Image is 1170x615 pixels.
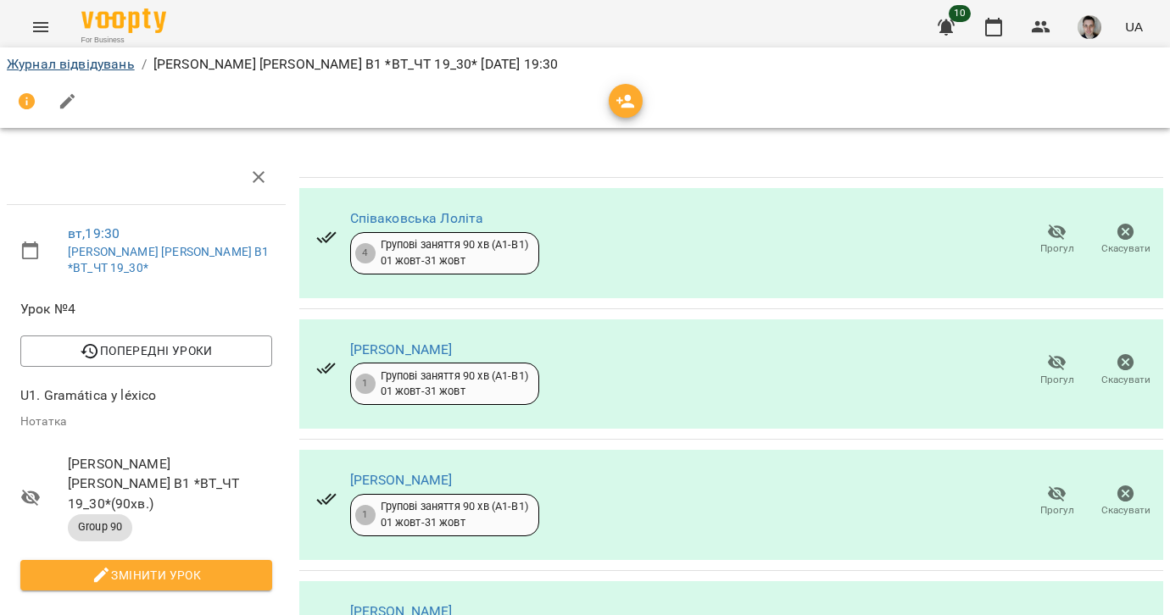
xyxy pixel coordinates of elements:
button: Скасувати [1091,216,1160,263]
button: Скасувати [1091,346,1160,394]
button: UA [1118,11,1150,42]
button: Попередні уроки [20,335,272,366]
span: Прогул [1040,503,1074,518]
button: Прогул [1022,216,1091,263]
span: [PERSON_NAME] [PERSON_NAME] В1 *ВТ_ЧТ 19_30* ( 90 хв. ) [68,454,272,514]
div: Групові заняття 90 хв (А1-В1) 01 жовт - 31 жовт [381,499,528,530]
div: 1 [355,374,376,394]
p: Нотатка [20,413,272,430]
button: Змінити урок [20,560,272,590]
span: For Business [81,35,166,46]
a: [PERSON_NAME] [350,341,453,357]
nav: breadcrumb [7,54,1163,75]
a: Співаковська Лоліта [350,210,484,226]
button: Прогул [1022,478,1091,525]
img: Voopty Logo [81,8,166,33]
span: Прогул [1040,241,1074,256]
a: вт , 19:30 [68,225,120,241]
div: 1 [355,505,376,525]
span: Урок №4 [20,299,272,319]
p: U1. Gramática y léxico [20,385,272,406]
button: Прогул [1022,346,1091,394]
span: Скасувати [1101,373,1150,387]
div: 4 [355,243,376,263]
span: Group 90 [68,519,132,535]
p: [PERSON_NAME] [PERSON_NAME] В1 *ВТ_ЧТ 19_30* [DATE] 19:30 [153,54,558,75]
div: Групові заняття 90 хв (А1-В1) 01 жовт - 31 жовт [381,368,528,400]
button: Menu [20,7,61,47]
span: Прогул [1040,373,1074,387]
span: Змінити урок [34,565,259,585]
img: 6b275a82d3d36e684673400179d5a963.jpg [1078,15,1101,39]
a: [PERSON_NAME] [350,472,453,488]
li: / [142,54,147,75]
span: Скасувати [1101,503,1150,518]
div: Групові заняття 90 хв (А1-В1) 01 жовт - 31 жовт [381,237,528,269]
a: Журнал відвідувань [7,56,135,72]
button: Скасувати [1091,478,1160,525]
span: Скасувати [1101,241,1150,256]
span: Попередні уроки [34,341,259,361]
span: UA [1125,18,1143,36]
span: 10 [949,5,971,22]
a: [PERSON_NAME] [PERSON_NAME] В1 *ВТ_ЧТ 19_30* [68,245,269,275]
